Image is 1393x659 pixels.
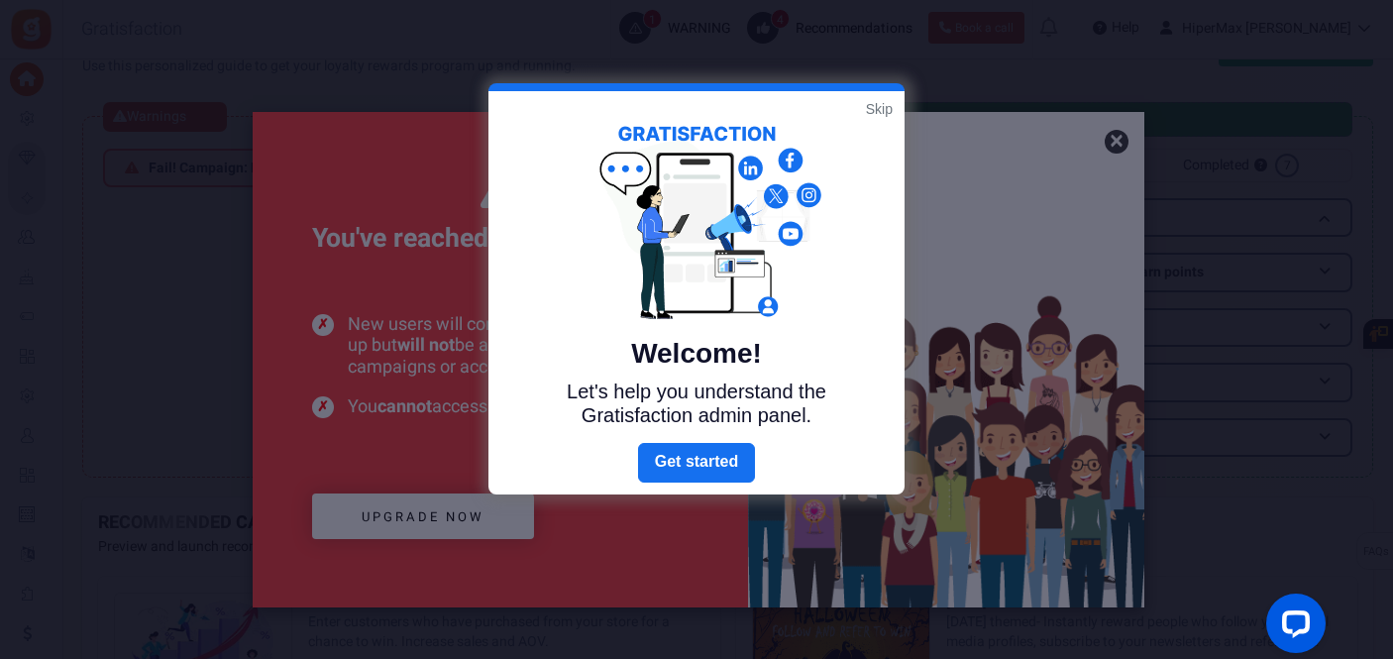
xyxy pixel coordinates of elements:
a: Skip [866,99,893,119]
a: Next [638,443,755,483]
p: Let's help you understand the Gratisfaction admin panel. [533,380,860,427]
h5: Welcome! [533,338,860,370]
